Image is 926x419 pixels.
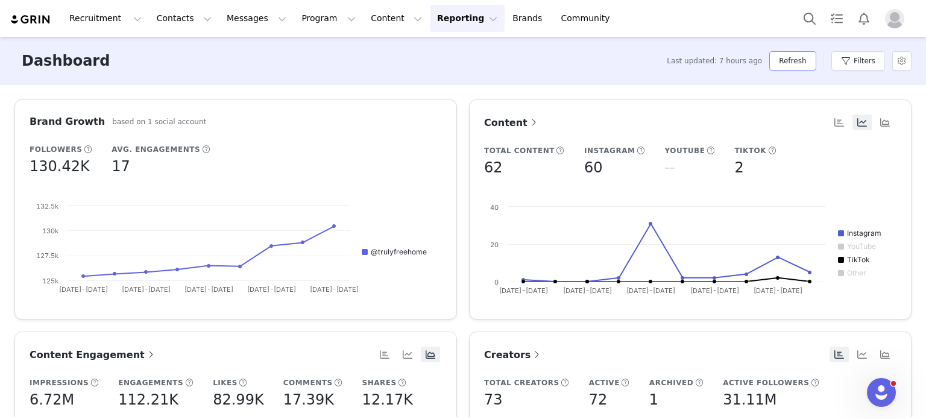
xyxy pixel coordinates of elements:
h5: 130.42K [30,156,90,177]
h5: 82.99K [213,389,263,411]
text: [DATE]-[DATE] [754,286,802,295]
h5: Engagements [118,377,183,388]
h5: 60 [584,157,603,178]
h5: 62 [484,157,503,178]
h5: 2 [734,157,743,178]
text: 20 [490,241,499,249]
button: Filters [831,51,885,71]
img: placeholder-profile.jpg [885,9,904,28]
text: [DATE]-[DATE] [563,286,612,295]
text: [DATE]-[DATE] [310,285,359,294]
h5: Impressions [30,377,89,388]
text: 125k [42,277,58,285]
h5: Total Creators [484,377,559,388]
h5: Total Content [484,145,555,156]
button: Program [294,5,363,32]
text: [DATE]-[DATE] [247,285,296,294]
a: Content Engagement [30,347,157,362]
text: 132.5k [36,202,58,210]
button: Reporting [430,5,505,32]
h5: 31.11M [723,389,776,411]
a: Brands [505,5,553,32]
h5: 12.17K [362,389,413,411]
text: [DATE]-[DATE] [59,285,108,294]
span: Content Engagement [30,349,157,361]
h5: 73 [484,389,503,411]
text: 130k [42,227,58,235]
text: 40 [490,203,499,212]
text: YouTube [847,242,876,251]
h5: -- [664,157,675,178]
h3: Dashboard [22,50,110,72]
text: 127.5k [36,251,58,260]
h5: Comments [283,377,333,388]
button: Notifications [851,5,877,32]
span: Creators [484,349,543,361]
h5: Active [589,377,620,388]
h5: based on 1 social account [112,116,206,127]
h5: Archived [649,377,693,388]
h3: Brand Growth [30,115,105,129]
a: Tasks [824,5,850,32]
text: Other [847,268,866,277]
h5: 17 [112,156,130,177]
text: [DATE]-[DATE] [122,285,171,294]
a: Content [484,115,540,130]
h5: Avg. Engagements [112,144,200,155]
h5: YouTube [664,145,705,156]
h5: Shares [362,377,397,388]
h5: TikTok [734,145,766,156]
h5: 112.21K [118,389,178,411]
h5: 72 [589,389,608,411]
text: [DATE]-[DATE] [690,286,739,295]
button: Content [364,5,429,32]
span: Last updated: 7 hours ago [667,55,762,66]
text: 0 [494,278,499,286]
text: Instagram [847,228,881,238]
img: grin logo [10,14,52,25]
text: [DATE]-[DATE] [184,285,233,294]
h5: Likes [213,377,238,388]
text: [DATE]-[DATE] [626,286,675,295]
h5: 1 [649,389,658,411]
button: Messages [219,5,294,32]
text: [DATE]-[DATE] [499,286,548,295]
button: Recruitment [62,5,149,32]
span: Content [484,117,540,128]
button: Refresh [769,51,816,71]
button: Contacts [150,5,219,32]
text: TikTok [847,255,870,264]
button: Search [796,5,823,32]
h5: Followers [30,144,82,155]
iframe: Intercom live chat [867,378,896,407]
h5: 6.72M [30,389,74,411]
h5: 17.39K [283,389,334,411]
h5: Active Followers [723,377,809,388]
h5: Instagram [584,145,635,156]
text: @trulyfreehome [371,247,427,256]
a: Creators [484,347,543,362]
a: Community [554,5,623,32]
button: Profile [878,9,916,28]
